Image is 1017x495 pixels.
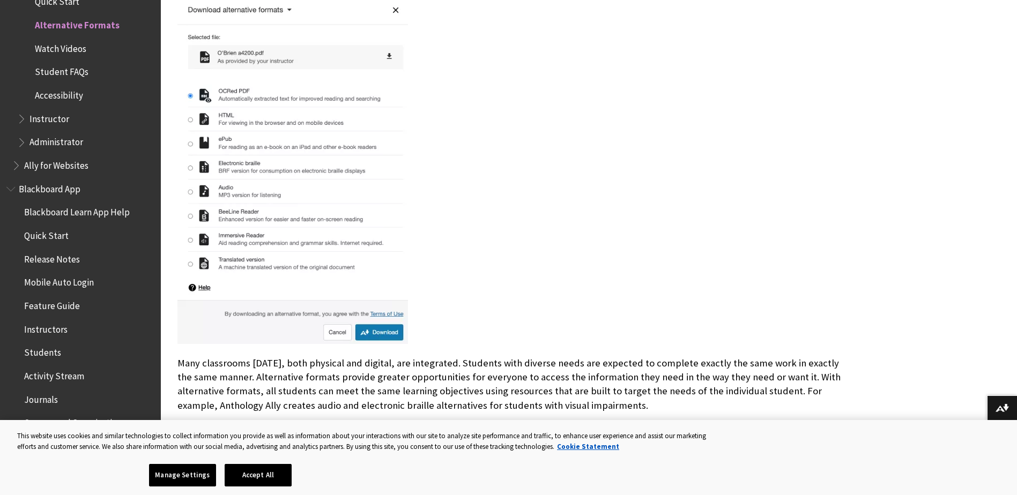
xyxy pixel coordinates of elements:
[35,40,86,54] span: Watch Videos
[29,133,83,148] span: Administrator
[225,464,292,486] button: Accept All
[24,250,80,265] span: Release Notes
[24,156,88,171] span: Ally for Websites
[24,414,125,428] span: Courses and Organizations
[149,464,216,486] button: Manage Settings
[177,356,842,412] p: Many classrooms [DATE], both physical and digital, are integrated. Students with diverse needs ar...
[24,204,130,218] span: Blackboard Learn App Help
[24,297,80,311] span: Feature Guide
[24,227,69,241] span: Quick Start
[35,63,88,78] span: Student FAQs
[29,110,69,124] span: Instructor
[24,391,58,405] span: Journals
[35,86,83,101] span: Accessibility
[24,320,68,335] span: Instructors
[24,367,84,381] span: Activity Stream
[17,431,712,452] div: This website uses cookies and similar technologies to collect information you provide as well as ...
[19,180,80,194] span: Blackboard App
[557,442,619,451] a: More information about your privacy, opens in a new tab
[24,274,94,288] span: Mobile Auto Login
[24,343,61,358] span: Students
[35,16,120,31] span: Alternative Formats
